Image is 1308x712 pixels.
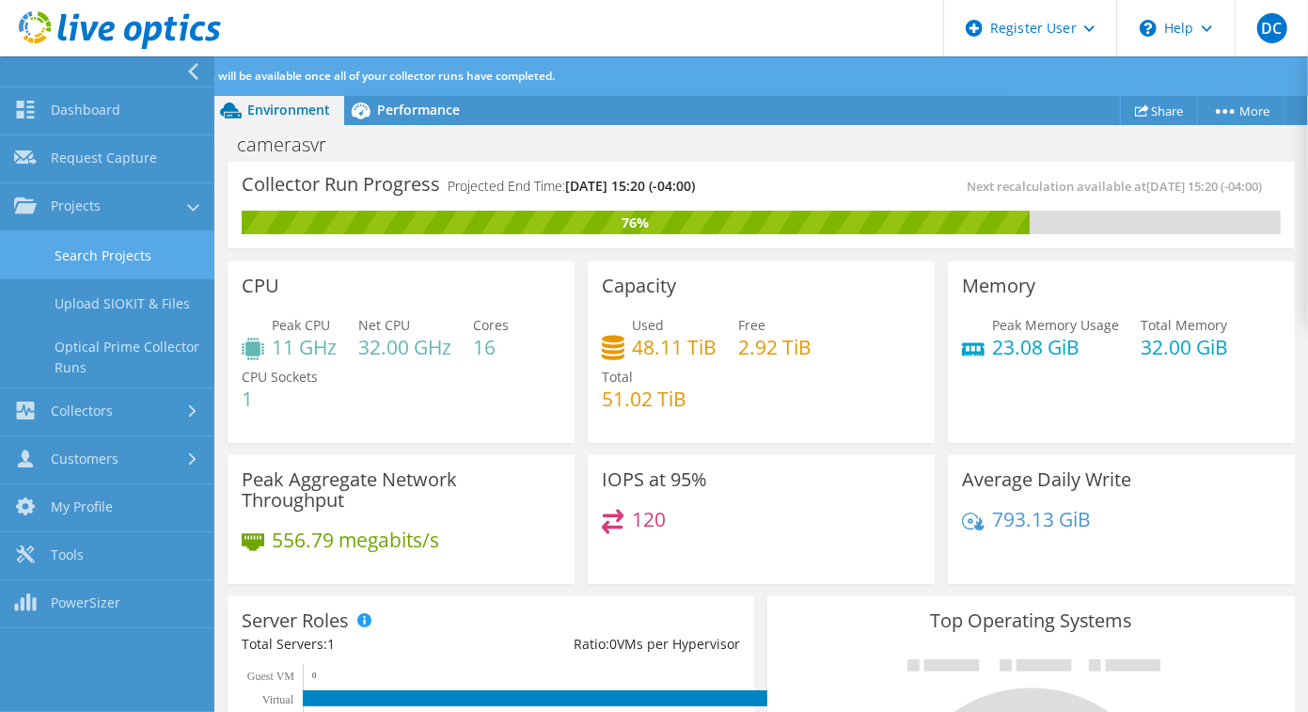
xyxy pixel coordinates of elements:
span: Net CPU [358,316,410,334]
h3: Memory [962,276,1035,296]
span: Environment [247,101,330,119]
span: Total Memory [1141,316,1227,334]
h3: Peak Aggregate Network Throughput [242,469,560,511]
text: 0 [312,671,317,680]
h4: 11 GHz [272,337,337,357]
span: Peak Memory Usage [992,316,1119,334]
span: DC [1257,13,1287,43]
div: Ratio: VMs per Hypervisor [491,634,740,655]
span: Total [602,368,633,386]
span: Performance [377,101,460,119]
span: Additional analysis will be available once all of your collector runs have completed. [115,68,555,84]
div: Total Servers: [242,634,491,655]
h4: 2.92 TiB [738,337,812,357]
div: 76% [242,213,1030,233]
h3: IOPS at 95% [602,469,707,490]
h4: 32.00 GHz [358,337,451,357]
h4: 51.02 TiB [602,388,686,409]
h3: Average Daily Write [962,469,1131,490]
h3: Top Operating Systems [781,610,1280,631]
h4: 48.11 TiB [632,337,717,357]
span: 0 [609,635,617,653]
text: Guest VM [247,670,294,683]
span: Next recalculation available at [967,178,1271,195]
span: CPU Sockets [242,368,318,386]
span: Free [738,316,765,334]
span: Peak CPU [272,316,330,334]
h3: Capacity [602,276,676,296]
span: Used [632,316,664,334]
h4: 32.00 GiB [1141,337,1228,357]
h3: Server Roles [242,610,349,631]
text: Virtual [262,693,294,706]
h3: CPU [242,276,279,296]
svg: \n [1140,20,1157,37]
h4: 793.13 GiB [992,509,1091,530]
h4: 1 [242,388,318,409]
span: Cores [473,316,509,334]
h4: 120 [632,509,666,530]
span: [DATE] 15:20 (-04:00) [1146,178,1262,195]
h4: Projected End Time: [448,176,695,197]
h4: 16 [473,337,509,357]
span: [DATE] 15:20 (-04:00) [565,177,695,195]
h4: 556.79 megabits/s [272,530,439,550]
a: Share [1120,96,1198,125]
h1: camerasvr [229,134,355,155]
span: 1 [327,635,335,653]
a: More [1197,96,1284,125]
h4: 23.08 GiB [992,337,1119,357]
